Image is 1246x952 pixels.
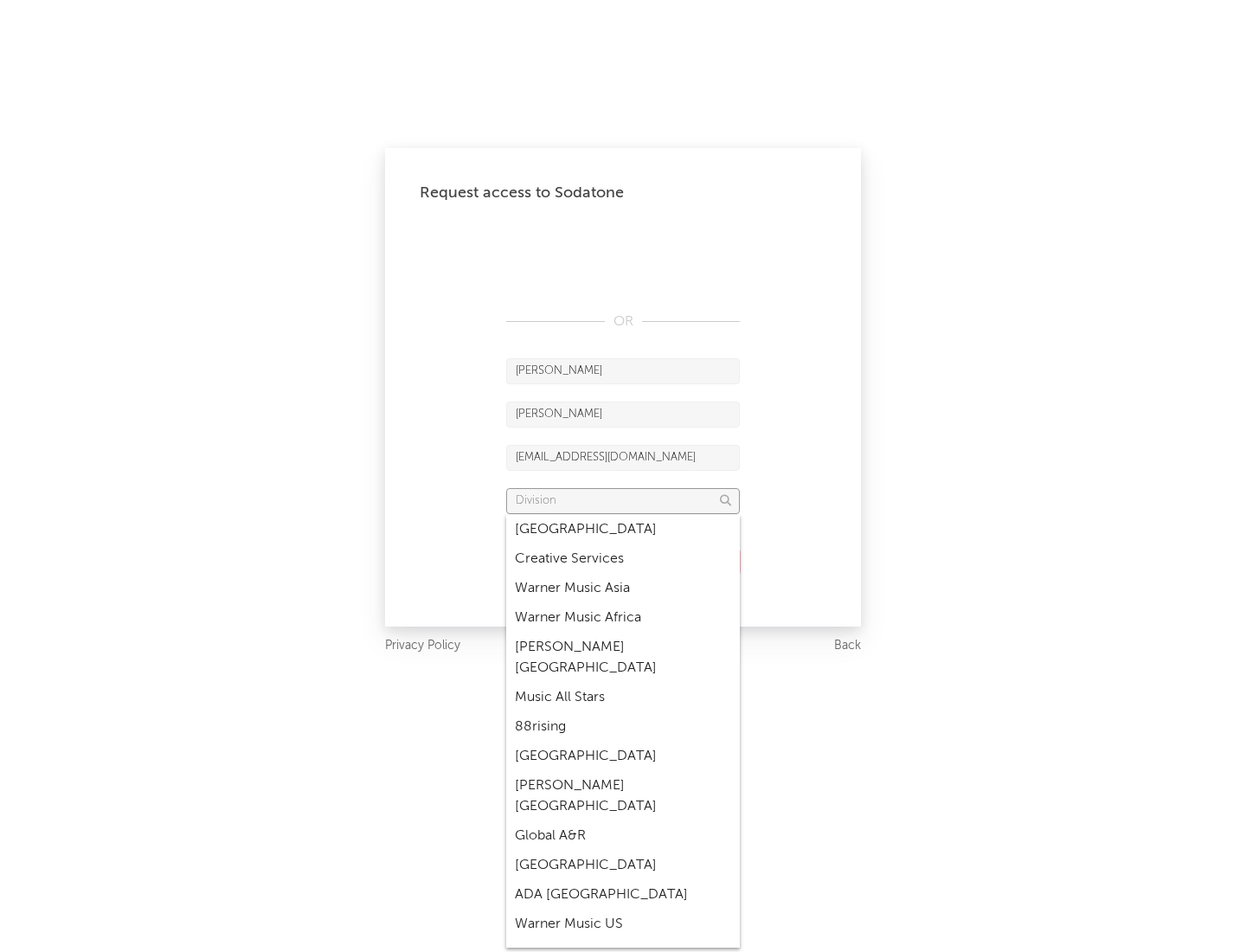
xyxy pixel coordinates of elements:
div: Warner Music US [506,910,740,939]
div: 88rising [506,712,740,742]
input: Email [506,445,740,471]
div: Music All Stars [506,683,740,712]
a: Privacy Policy [385,635,460,657]
div: [PERSON_NAME] [GEOGRAPHIC_DATA] [506,771,740,821]
a: Back [834,635,861,657]
div: Global A&R [506,821,740,851]
div: Request access to Sodatone [420,183,826,203]
div: ADA [GEOGRAPHIC_DATA] [506,880,740,910]
div: Warner Music Asia [506,574,740,603]
div: [GEOGRAPHIC_DATA] [506,742,740,771]
div: [GEOGRAPHIC_DATA] [506,515,740,544]
div: Creative Services [506,544,740,574]
div: [PERSON_NAME] [GEOGRAPHIC_DATA] [506,633,740,683]
input: Last Name [506,402,740,428]
input: First Name [506,358,740,384]
div: OR [506,312,740,332]
input: Division [506,488,740,514]
div: [GEOGRAPHIC_DATA] [506,851,740,880]
div: Warner Music Africa [506,603,740,633]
